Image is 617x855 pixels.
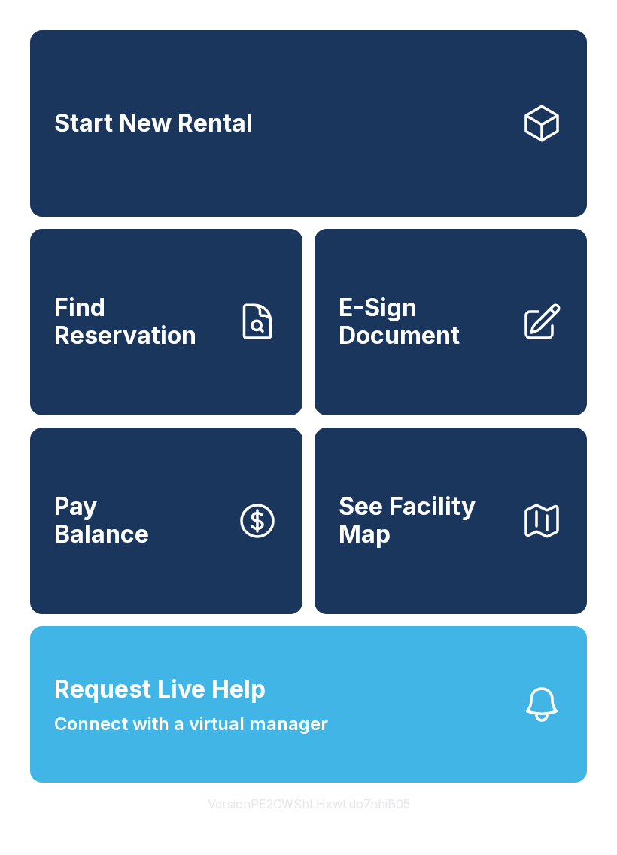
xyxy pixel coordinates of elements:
span: Start New Rental [54,110,253,138]
button: See Facility Map [315,427,587,614]
span: Connect with a virtual manager [54,710,328,738]
a: E-Sign Document [315,229,587,415]
button: Request Live HelpConnect with a virtual manager [30,626,587,783]
span: Request Live Help [54,671,266,707]
a: PayBalance [30,427,302,614]
button: VersionPE2CWShLHxwLdo7nhiB05 [196,783,422,825]
a: Start New Rental [30,30,587,217]
span: See Facility Map [339,493,509,548]
span: Find Reservation [54,294,224,349]
span: Pay Balance [54,493,149,548]
a: Find Reservation [30,229,302,415]
span: E-Sign Document [339,294,509,349]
